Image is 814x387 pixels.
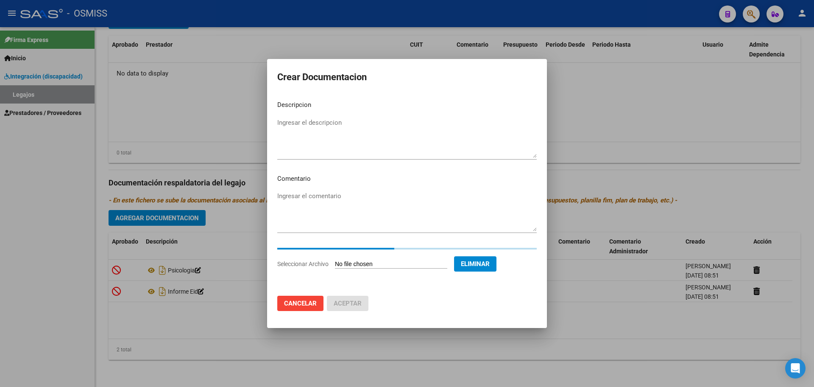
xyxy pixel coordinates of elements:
p: Descripcion [277,100,537,110]
button: Aceptar [327,296,368,311]
button: Cancelar [277,296,323,311]
span: Seleccionar Archivo [277,261,329,267]
h2: Crear Documentacion [277,69,537,85]
span: Aceptar [334,300,362,307]
span: Eliminar [461,260,490,268]
span: Cancelar [284,300,317,307]
div: Open Intercom Messenger [785,358,806,379]
p: Comentario [277,174,537,184]
button: Eliminar [454,256,496,272]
